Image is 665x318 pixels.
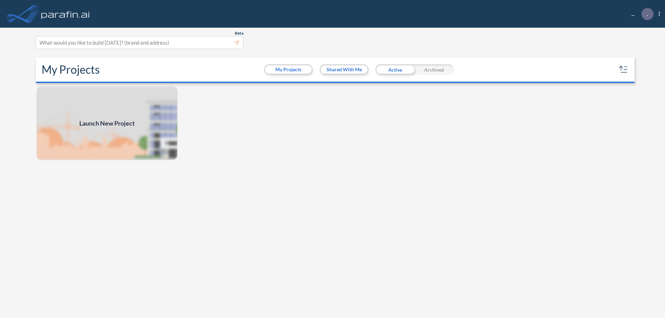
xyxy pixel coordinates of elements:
[265,65,312,74] button: My Projects
[42,63,100,76] h2: My Projects
[321,65,367,74] button: Shared With Me
[375,64,415,75] div: Active
[36,86,178,161] a: Launch New Project
[36,86,178,161] img: add
[40,7,91,21] img: logo
[621,8,660,20] div: ...
[618,64,629,75] button: sort
[235,30,243,36] span: Beta
[79,119,135,128] span: Launch New Project
[415,64,454,75] div: Archived
[647,11,648,17] p: .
